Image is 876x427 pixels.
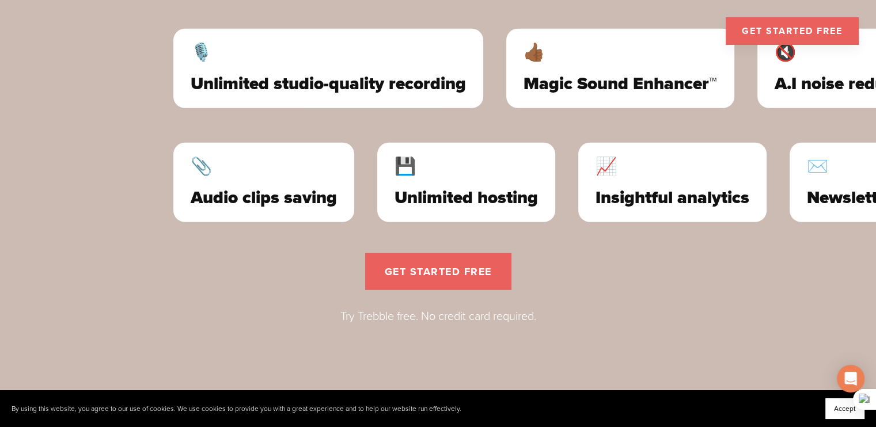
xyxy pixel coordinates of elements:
[12,405,461,413] p: By using this website, you agree to our use of cookies. We use cookies to provide you with a grea...
[521,77,714,91] span: Magic Sound Enhancer™
[391,191,534,205] span: Unlimited hosting
[187,191,333,205] span: Audio clips saving
[592,160,746,174] span: 📈
[391,160,534,174] span: 💾
[187,160,333,174] span: 📎
[834,405,856,413] span: Accept
[726,17,859,45] a: GET STARTED FREE
[188,46,463,60] span: 🎙️
[837,365,864,392] div: Open Intercom Messenger
[365,253,511,290] a: get started free
[825,398,864,419] button: Accept
[162,310,715,324] p: Try Trebble free. No credit card required.
[521,46,714,60] span: 👍🏾
[188,77,463,91] span: Unlimited studio-quality recording
[592,191,746,205] span: Insightful analytics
